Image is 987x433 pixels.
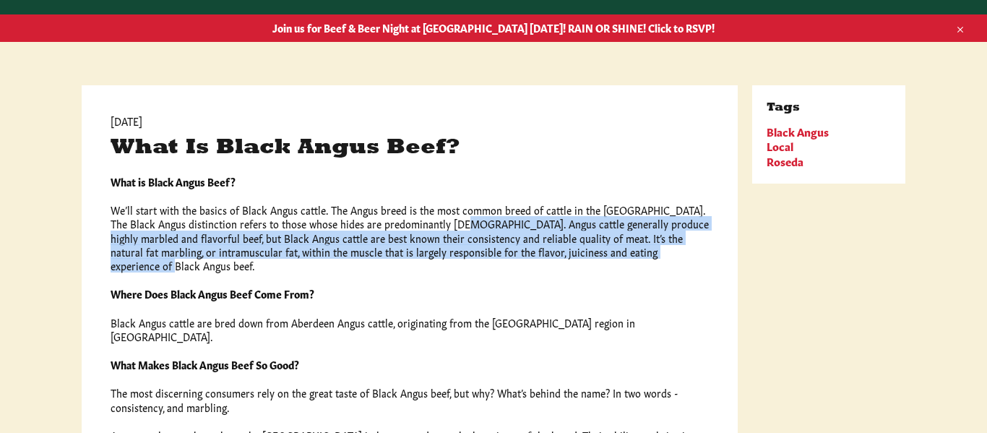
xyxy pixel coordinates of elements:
[111,174,236,189] strong: What is Black Angus Beef?
[767,138,793,153] a: Local
[111,203,709,273] p: We’ll start with the basics of Black Angus cattle. The Angus breed is the most common breed of ca...
[767,153,803,168] a: Roseda
[111,386,709,414] p: The most discerning consumers rely on the great taste of Black Angus beef, but why? What’s behind...
[767,100,891,116] h3: Tags
[111,113,142,128] time: [DATE]
[111,357,299,372] strong: What Makes Black Angus Beef So Good?
[111,316,709,344] p: Black Angus cattle are bred down from Aberdeen Angus cattle, originating from the [GEOGRAPHIC_DAT...
[767,124,829,139] a: Black Angus
[111,136,709,160] h1: What Is Black Angus Beef?
[111,286,314,301] strong: Where Does Black Angus Beef Come From?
